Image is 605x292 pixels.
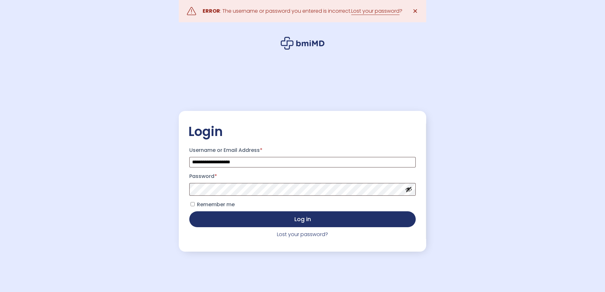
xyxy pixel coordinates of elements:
button: Log in [189,211,416,227]
a: Lost your password? [277,231,328,238]
label: Password [189,171,416,181]
h2: Login [188,124,417,139]
strong: ERROR [203,7,220,15]
div: : The username or password you entered is incorrect. ? [203,7,402,16]
input: Remember me [191,202,195,206]
button: Show password [405,186,412,193]
span: ✕ [413,7,418,16]
a: ✕ [409,5,421,17]
a: Lost your password [351,7,400,15]
span: Remember me [197,201,235,208]
label: Username or Email Address [189,145,416,155]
